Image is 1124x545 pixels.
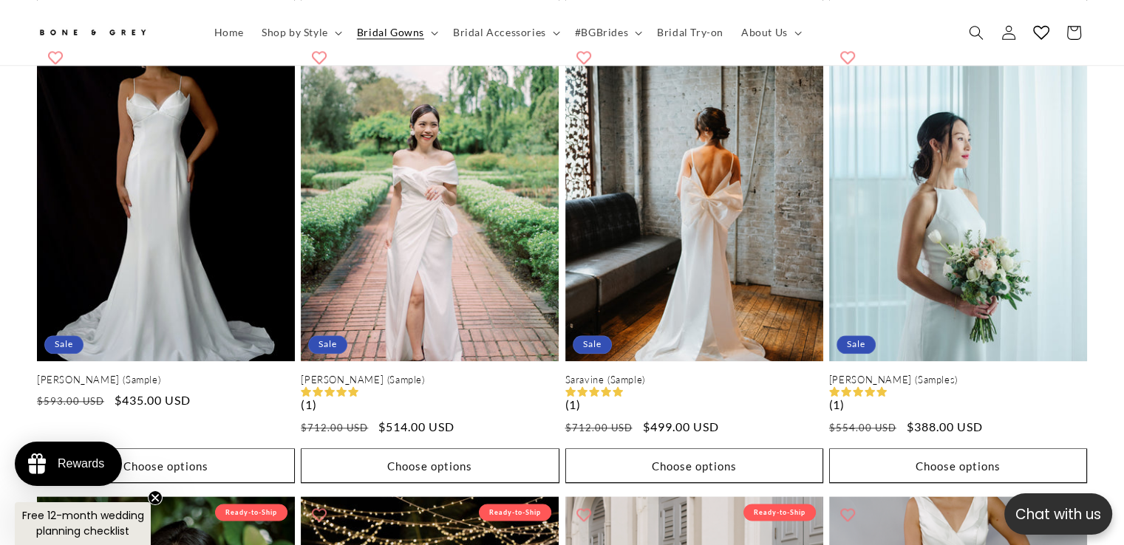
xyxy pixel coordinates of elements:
[41,42,70,72] button: Add to wishlist
[569,42,599,72] button: Add to wishlist
[301,374,559,386] a: [PERSON_NAME] (Sample)
[357,26,424,39] span: Bridal Gowns
[37,21,148,45] img: Bone and Grey Bridal
[304,42,334,72] button: Add to wishlist
[32,15,191,50] a: Bone and Grey Bridal
[657,26,723,39] span: Bridal Try-on
[732,17,808,48] summary: About Us
[37,448,295,483] button: Choose options
[22,508,144,538] span: Free 12-month wedding planning checklist
[15,502,151,545] div: Free 12-month wedding planning checklistClose teaser
[262,26,328,39] span: Shop by Style
[829,448,1087,483] button: Choose options
[205,17,253,48] a: Home
[148,490,163,505] button: Close teaser
[253,17,348,48] summary: Shop by Style
[575,26,628,39] span: #BGBrides
[565,448,823,483] button: Choose options
[58,457,104,470] div: Rewards
[960,16,992,49] summary: Search
[833,500,862,529] button: Add to wishlist
[214,26,244,39] span: Home
[1004,504,1112,525] p: Chat with us
[444,17,566,48] summary: Bridal Accessories
[453,26,546,39] span: Bridal Accessories
[1004,493,1112,535] button: Open chatbox
[304,500,334,529] button: Add to wishlist
[829,374,1087,386] a: [PERSON_NAME] (Samples)
[301,448,559,483] button: Choose options
[648,17,732,48] a: Bridal Try-on
[37,374,295,386] a: [PERSON_NAME] (Sample)
[833,42,862,72] button: Add to wishlist
[41,500,70,529] button: Add to wishlist
[569,500,599,529] button: Add to wishlist
[348,17,444,48] summary: Bridal Gowns
[566,17,648,48] summary: #BGBrides
[741,26,788,39] span: About Us
[565,374,823,386] a: Saravine (Sample)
